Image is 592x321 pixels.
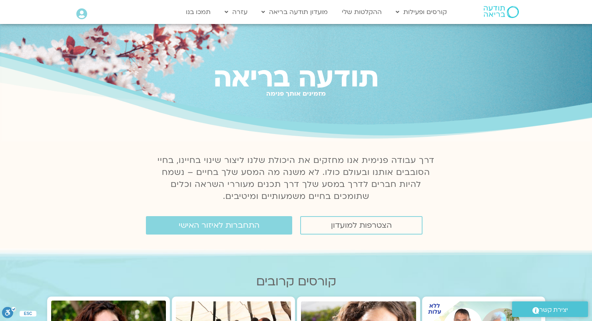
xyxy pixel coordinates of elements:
[146,216,292,235] a: התחברות לאיזור האישי
[47,275,545,289] h2: קורסים קרובים
[338,4,386,20] a: ההקלטות שלי
[179,221,259,230] span: התחברות לאיזור האישי
[484,6,519,18] img: תודעה בריאה
[153,154,439,203] p: דרך עבודה פנימית אנו מחזקים את היכולת שלנו ליצור שינוי בחיינו, בחיי הסובבים אותנו ובעולם כולו. לא...
[512,301,588,317] a: יצירת קשר
[331,221,392,230] span: הצטרפות למועדון
[221,4,251,20] a: עזרה
[539,305,568,315] span: יצירת קשר
[392,4,451,20] a: קורסים ופעילות
[300,216,423,235] a: הצטרפות למועדון
[182,4,215,20] a: תמכו בנו
[257,4,332,20] a: מועדון תודעה בריאה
